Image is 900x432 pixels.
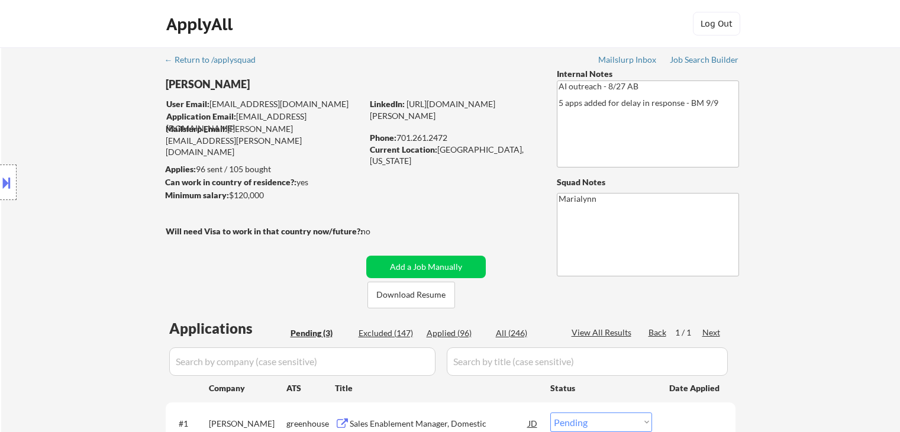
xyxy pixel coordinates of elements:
[165,189,362,201] div: $120,000
[164,55,267,67] a: ← Return to /applysquad
[286,382,335,394] div: ATS
[370,133,396,143] strong: Phone:
[209,382,286,394] div: Company
[291,327,350,339] div: Pending (3)
[427,327,486,339] div: Applied (96)
[447,347,728,376] input: Search by title (case sensitive)
[557,176,739,188] div: Squad Notes
[370,99,495,121] a: [URL][DOMAIN_NAME][PERSON_NAME]
[361,225,395,237] div: no
[675,327,702,338] div: 1 / 1
[166,123,362,158] div: [PERSON_NAME][EMAIL_ADDRESS][PERSON_NAME][DOMAIN_NAME]
[370,99,405,109] strong: LinkedIn:
[366,256,486,278] button: Add a Job Manually
[572,327,635,338] div: View All Results
[359,327,418,339] div: Excluded (147)
[557,68,739,80] div: Internal Notes
[286,418,335,430] div: greenhouse
[166,226,363,236] strong: Will need Visa to work in that country now/future?:
[169,347,436,376] input: Search by company (case sensitive)
[164,56,267,64] div: ← Return to /applysquad
[367,282,455,308] button: Download Resume
[550,377,652,398] div: Status
[370,144,537,167] div: [GEOGRAPHIC_DATA], [US_STATE]
[166,14,236,34] div: ApplyAll
[598,55,657,67] a: Mailslurp Inbox
[496,327,555,339] div: All (246)
[370,132,537,144] div: 701.261.2472
[169,321,286,336] div: Applications
[335,382,539,394] div: Title
[670,56,739,64] div: Job Search Builder
[693,12,740,36] button: Log Out
[166,98,362,110] div: [EMAIL_ADDRESS][DOMAIN_NAME]
[350,418,528,430] div: Sales Enablement Manager, Domestic
[598,56,657,64] div: Mailslurp Inbox
[209,418,286,430] div: [PERSON_NAME]
[166,77,409,92] div: [PERSON_NAME]
[702,327,721,338] div: Next
[669,382,721,394] div: Date Applied
[165,177,296,187] strong: Can work in country of residence?:
[165,163,362,175] div: 96 sent / 105 bought
[670,55,739,67] a: Job Search Builder
[370,144,437,154] strong: Current Location:
[166,111,362,134] div: [EMAIL_ADDRESS][DOMAIN_NAME]
[649,327,667,338] div: Back
[165,176,359,188] div: yes
[179,418,199,430] div: #1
